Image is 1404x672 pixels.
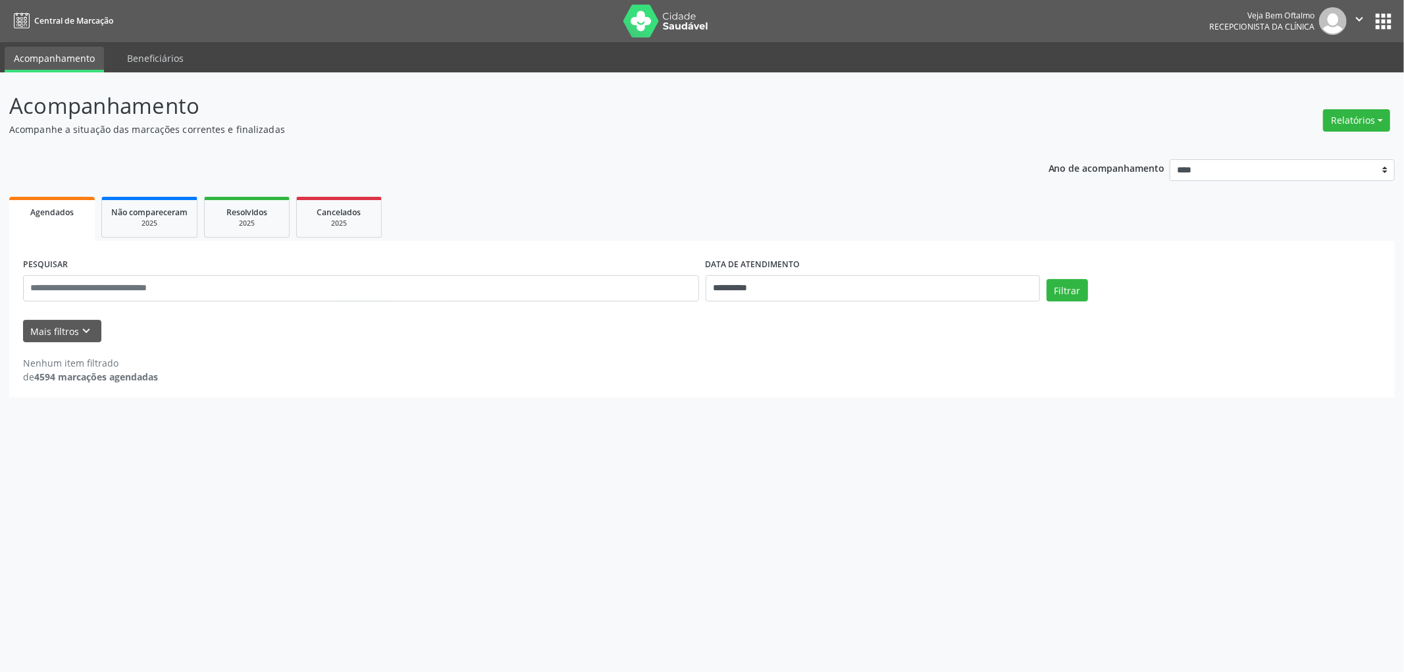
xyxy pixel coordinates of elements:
[111,219,188,228] div: 2025
[1047,279,1088,301] button: Filtrar
[23,370,158,384] div: de
[306,219,372,228] div: 2025
[111,207,188,218] span: Não compareceram
[1372,10,1395,33] button: apps
[214,219,280,228] div: 2025
[317,207,361,218] span: Cancelados
[118,47,193,70] a: Beneficiários
[706,255,800,275] label: DATA DE ATENDIMENTO
[80,324,94,338] i: keyboard_arrow_down
[226,207,267,218] span: Resolvidos
[1323,109,1390,132] button: Relatórios
[30,207,74,218] span: Agendados
[9,10,113,32] a: Central de Marcação
[23,320,101,343] button: Mais filtroskeyboard_arrow_down
[34,15,113,26] span: Central de Marcação
[1352,12,1366,26] i: 
[23,356,158,370] div: Nenhum item filtrado
[1209,10,1314,21] div: Veja Bem Oftalmo
[23,255,68,275] label: PESQUISAR
[1347,7,1372,35] button: 
[5,47,104,72] a: Acompanhamento
[9,122,979,136] p: Acompanhe a situação das marcações correntes e finalizadas
[1209,21,1314,32] span: Recepcionista da clínica
[9,90,979,122] p: Acompanhamento
[34,371,158,383] strong: 4594 marcações agendadas
[1049,159,1165,176] p: Ano de acompanhamento
[1319,7,1347,35] img: img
